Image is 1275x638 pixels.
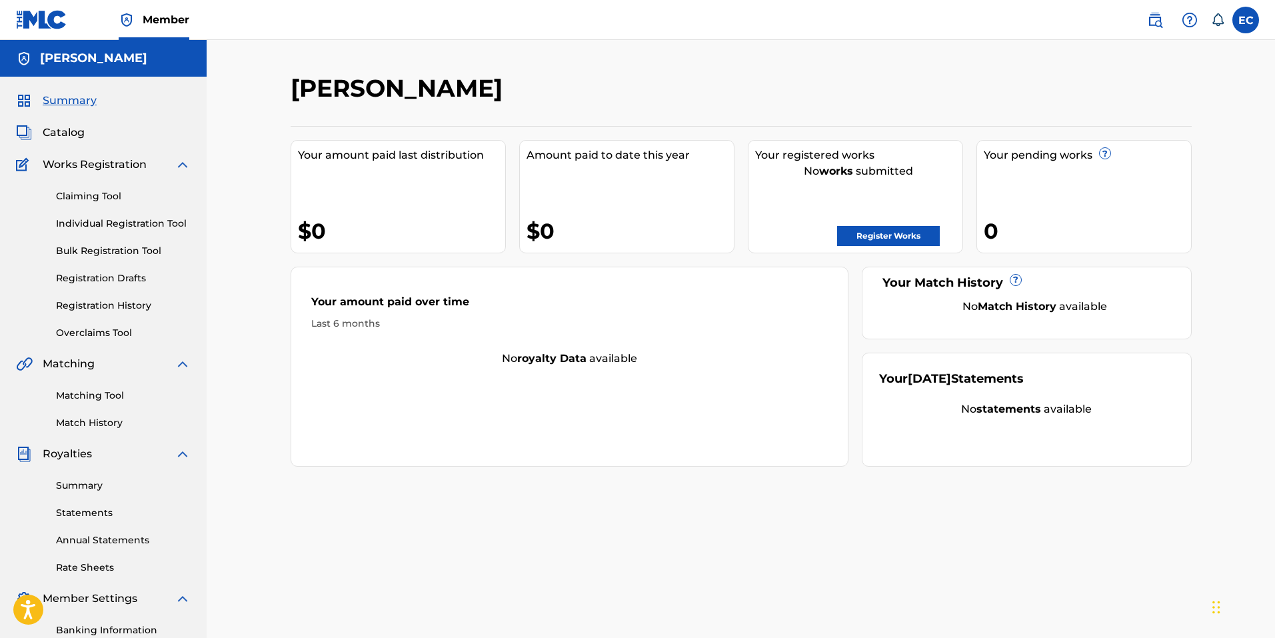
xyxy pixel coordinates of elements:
[43,446,92,462] span: Royalties
[16,356,33,372] img: Matching
[56,326,191,340] a: Overclaims Tool
[16,591,32,607] img: Member Settings
[56,189,191,203] a: Claiming Tool
[43,356,95,372] span: Matching
[1182,12,1198,28] img: help
[56,623,191,637] a: Banking Information
[298,216,505,246] div: $0
[175,356,191,372] img: expand
[879,274,1174,292] div: Your Match History
[517,352,587,365] strong: royalty data
[56,561,191,575] a: Rate Sheets
[837,226,940,246] a: Register Works
[1211,13,1224,27] div: Notifications
[43,93,97,109] span: Summary
[1208,574,1275,638] iframe: Chat Widget
[1176,7,1203,33] div: Help
[908,371,951,386] span: [DATE]
[175,157,191,173] img: expand
[56,479,191,493] a: Summary
[56,506,191,520] a: Statements
[56,533,191,547] a: Annual Statements
[56,217,191,231] a: Individual Registration Tool
[755,163,962,179] div: No submitted
[755,147,962,163] div: Your registered works
[119,12,135,28] img: Top Rightsholder
[16,157,33,173] img: Works Registration
[984,147,1191,163] div: Your pending works
[43,591,137,607] span: Member Settings
[16,51,32,67] img: Accounts
[896,299,1174,315] div: No available
[291,351,848,367] div: No available
[1212,587,1220,627] div: Drag
[879,370,1024,388] div: Your Statements
[1010,275,1021,285] span: ?
[56,244,191,258] a: Bulk Registration Tool
[1100,148,1110,159] span: ?
[1142,7,1168,33] a: Public Search
[43,157,147,173] span: Works Registration
[879,401,1174,417] div: No available
[56,299,191,313] a: Registration History
[311,317,828,331] div: Last 6 months
[978,300,1056,313] strong: Match History
[298,147,505,163] div: Your amount paid last distribution
[16,10,67,29] img: MLC Logo
[16,125,32,141] img: Catalog
[527,147,734,163] div: Amount paid to date this year
[43,125,85,141] span: Catalog
[1232,7,1259,33] div: User Menu
[1147,12,1163,28] img: search
[40,51,147,66] h5: Eddie Chevalier
[984,216,1191,246] div: 0
[175,446,191,462] img: expand
[16,93,32,109] img: Summary
[819,165,853,177] strong: works
[527,216,734,246] div: $0
[175,591,191,607] img: expand
[291,73,509,103] h2: [PERSON_NAME]
[56,416,191,430] a: Match History
[56,389,191,403] a: Matching Tool
[16,125,85,141] a: CatalogCatalog
[16,446,32,462] img: Royalties
[311,294,828,317] div: Your amount paid over time
[143,12,189,27] span: Member
[56,271,191,285] a: Registration Drafts
[16,93,97,109] a: SummarySummary
[976,403,1041,415] strong: statements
